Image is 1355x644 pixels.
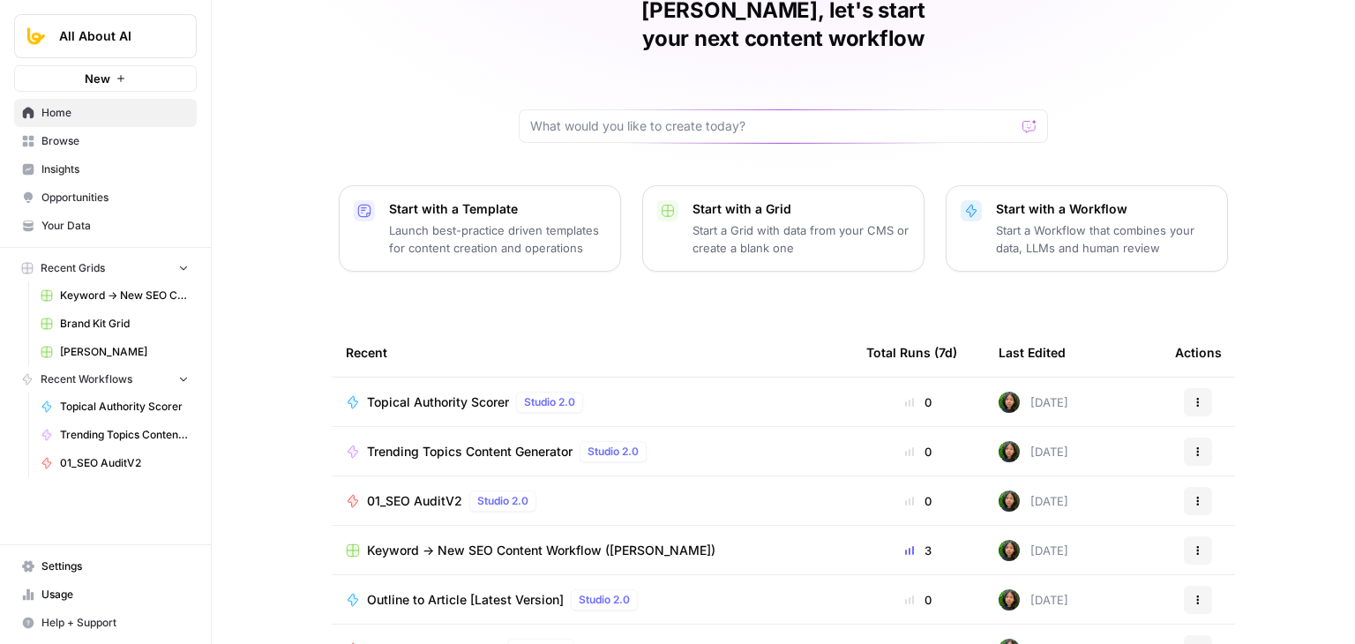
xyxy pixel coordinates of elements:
[60,288,189,303] span: Keyword -> New SEO Content Workflow ([PERSON_NAME])
[14,212,197,240] a: Your Data
[60,427,189,443] span: Trending Topics Content Generator
[41,105,189,121] span: Home
[477,493,528,509] span: Studio 2.0
[999,392,1068,413] div: [DATE]
[999,589,1068,610] div: [DATE]
[33,310,197,338] a: Brand Kit Grid
[14,127,197,155] a: Browse
[14,155,197,183] a: Insights
[866,492,970,510] div: 0
[14,609,197,637] button: Help + Support
[996,200,1213,218] p: Start with a Workflow
[41,615,189,631] span: Help + Support
[524,394,575,410] span: Studio 2.0
[41,190,189,206] span: Opportunities
[1175,328,1222,377] div: Actions
[346,392,838,413] a: Topical Authority ScorerStudio 2.0
[999,540,1020,561] img: 71gc9am4ih21sqe9oumvmopgcasf
[389,200,606,218] p: Start with a Template
[692,221,910,257] p: Start a Grid with data from your CMS or create a blank one
[999,441,1068,462] div: [DATE]
[999,490,1068,512] div: [DATE]
[41,558,189,574] span: Settings
[60,399,189,415] span: Topical Authority Scorer
[999,392,1020,413] img: 71gc9am4ih21sqe9oumvmopgcasf
[389,221,606,257] p: Launch best-practice driven templates for content creation and operations
[999,589,1020,610] img: 71gc9am4ih21sqe9oumvmopgcasf
[946,185,1228,272] button: Start with a WorkflowStart a Workflow that combines your data, LLMs and human review
[996,221,1213,257] p: Start a Workflow that combines your data, LLMs and human review
[60,455,189,471] span: 01_SEO AuditV2
[41,133,189,149] span: Browse
[346,441,838,462] a: Trending Topics Content GeneratorStudio 2.0
[579,592,630,608] span: Studio 2.0
[999,490,1020,512] img: 71gc9am4ih21sqe9oumvmopgcasf
[367,393,509,411] span: Topical Authority Scorer
[14,552,197,580] a: Settings
[530,117,1015,135] input: What would you like to create today?
[85,70,110,87] span: New
[59,27,166,45] span: All About AI
[41,260,105,276] span: Recent Grids
[999,441,1020,462] img: 71gc9am4ih21sqe9oumvmopgcasf
[14,366,197,393] button: Recent Workflows
[866,591,970,609] div: 0
[346,542,838,559] a: Keyword -> New SEO Content Workflow ([PERSON_NAME])
[367,492,462,510] span: 01_SEO AuditV2
[14,255,197,281] button: Recent Grids
[346,490,838,512] a: 01_SEO AuditV2Studio 2.0
[60,344,189,360] span: [PERSON_NAME]
[999,540,1068,561] div: [DATE]
[866,328,957,377] div: Total Runs (7d)
[346,589,838,610] a: Outline to Article [Latest Version]Studio 2.0
[866,542,970,559] div: 3
[33,338,197,366] a: [PERSON_NAME]
[642,185,925,272] button: Start with a GridStart a Grid with data from your CMS or create a blank one
[346,328,838,377] div: Recent
[33,393,197,421] a: Topical Authority Scorer
[14,183,197,212] a: Opportunities
[339,185,621,272] button: Start with a TemplateLaunch best-practice driven templates for content creation and operations
[367,542,715,559] span: Keyword -> New SEO Content Workflow ([PERSON_NAME])
[33,449,197,477] a: 01_SEO AuditV2
[14,99,197,127] a: Home
[60,316,189,332] span: Brand Kit Grid
[367,591,564,609] span: Outline to Article [Latest Version]
[33,421,197,449] a: Trending Topics Content Generator
[41,587,189,603] span: Usage
[367,443,573,461] span: Trending Topics Content Generator
[588,444,639,460] span: Studio 2.0
[41,218,189,234] span: Your Data
[14,580,197,609] a: Usage
[14,65,197,92] button: New
[866,443,970,461] div: 0
[41,371,132,387] span: Recent Workflows
[692,200,910,218] p: Start with a Grid
[866,393,970,411] div: 0
[33,281,197,310] a: Keyword -> New SEO Content Workflow ([PERSON_NAME])
[41,161,189,177] span: Insights
[20,20,52,52] img: All About AI Logo
[999,328,1066,377] div: Last Edited
[14,14,197,58] button: Workspace: All About AI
